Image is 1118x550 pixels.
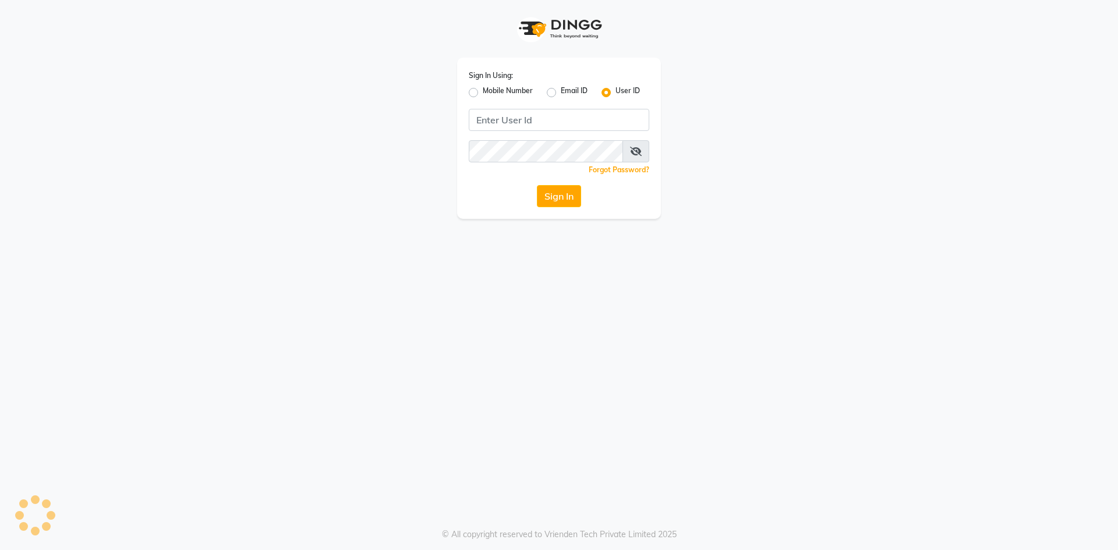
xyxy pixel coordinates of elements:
[589,165,649,174] a: Forgot Password?
[615,86,640,100] label: User ID
[469,70,513,81] label: Sign In Using:
[561,86,588,100] label: Email ID
[469,140,623,162] input: Username
[469,109,649,131] input: Username
[483,86,533,100] label: Mobile Number
[512,12,606,46] img: logo1.svg
[537,185,581,207] button: Sign In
